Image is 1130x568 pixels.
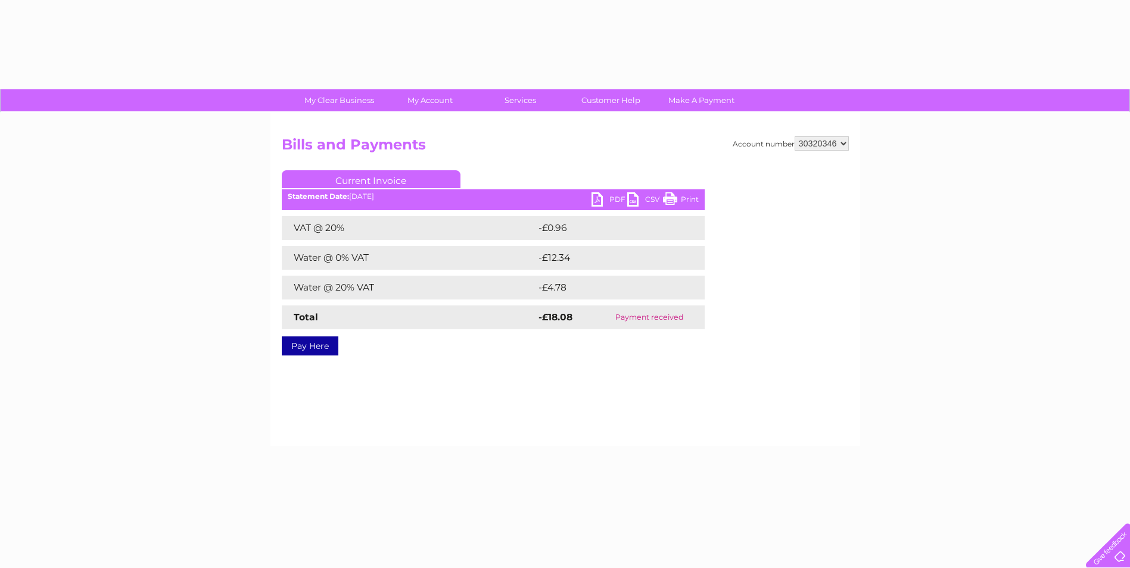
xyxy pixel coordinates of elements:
[471,89,569,111] a: Services
[538,311,572,323] strong: -£18.08
[282,192,705,201] div: [DATE]
[536,276,680,299] td: -£4.78
[282,336,338,355] a: Pay Here
[652,89,751,111] a: Make A Payment
[592,192,627,210] a: PDF
[381,89,479,111] a: My Account
[282,216,536,240] td: VAT @ 20%
[282,170,460,188] a: Current Invoice
[627,192,663,210] a: CSV
[282,136,849,159] h2: Bills and Payments
[536,216,680,240] td: -£0.96
[294,311,318,323] strong: Total
[733,136,849,151] div: Account number
[282,276,536,299] td: Water @ 20% VAT
[282,246,536,270] td: Water @ 0% VAT
[562,89,660,111] a: Customer Help
[290,89,388,111] a: My Clear Business
[663,192,699,210] a: Print
[536,246,681,270] td: -£12.34
[594,305,704,329] td: Payment received
[288,192,349,201] b: Statement Date:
